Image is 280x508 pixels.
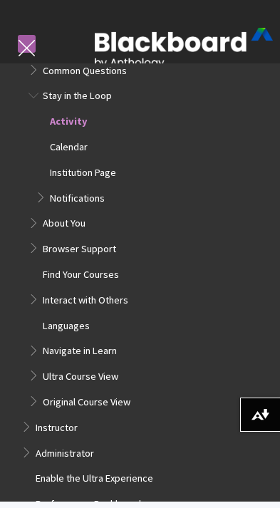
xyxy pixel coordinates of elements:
[43,366,118,383] span: Ultra Course View
[43,290,128,306] span: Interact with Others
[43,316,90,332] span: Languages
[36,443,94,460] span: Administrator
[36,418,78,434] span: Instructor
[36,469,153,485] span: Enable the Ultra Experience
[95,28,273,69] img: Blackboard by Anthology
[43,86,112,103] span: Stay in the Loop
[50,188,105,204] span: Notifications
[43,239,116,255] span: Browser Support
[50,162,116,179] span: Institution Page
[50,111,88,128] span: Activity
[43,61,127,77] span: Common Questions
[43,264,119,281] span: Find Your Courses
[43,392,130,408] span: Original Course View
[50,137,88,153] span: Calendar
[43,341,117,358] span: Navigate in Learn
[43,214,85,230] span: About You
